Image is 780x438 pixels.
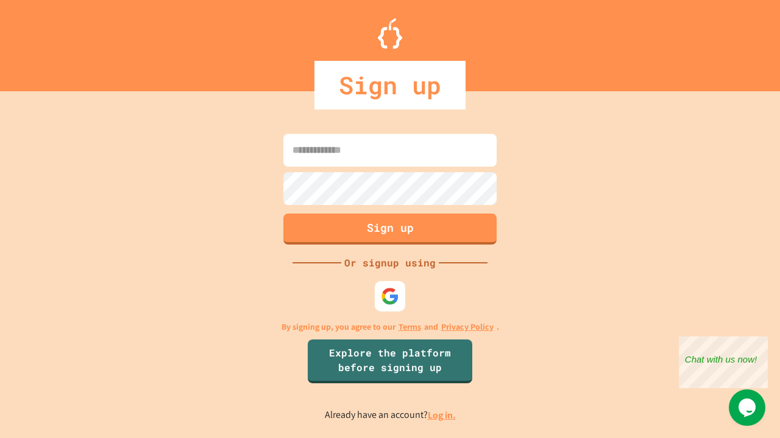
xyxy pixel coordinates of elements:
[381,287,399,305] img: google-icon.svg
[308,339,472,383] a: Explore the platform before signing up
[283,214,497,245] button: Sign up
[679,336,768,388] iframe: chat widget
[341,255,439,270] div: Or signup using
[282,321,499,333] p: By signing up, you agree to our and .
[428,409,456,422] a: Log in.
[399,321,421,333] a: Terms
[314,61,466,109] div: Sign up
[729,389,768,426] iframe: chat widget
[325,408,456,423] p: Already have an account?
[378,18,402,49] img: Logo.svg
[441,321,494,333] a: Privacy Policy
